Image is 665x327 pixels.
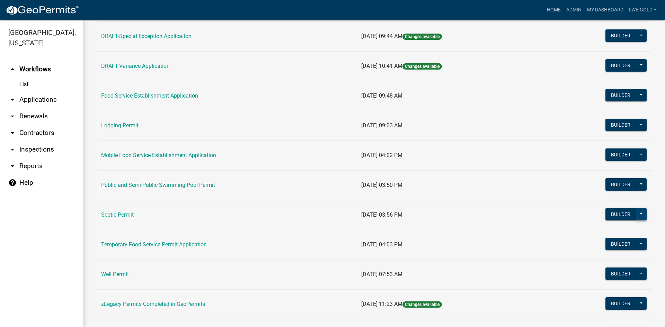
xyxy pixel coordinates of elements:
button: Builder [605,29,636,42]
button: Builder [605,297,636,310]
a: My Dashboard [584,3,626,17]
span: [DATE] 11:23 AM [361,301,402,307]
span: Changes available [402,63,442,70]
span: [DATE] 09:44 AM [361,33,402,39]
a: Public and Semi-Public Swimming Pool Permit [101,182,215,188]
button: Builder [605,89,636,101]
a: Home [544,3,564,17]
button: Builder [605,238,636,250]
i: arrow_drop_down [8,145,17,154]
a: Food Service Establishment Application [101,92,198,99]
button: Builder [605,178,636,191]
button: Builder [605,267,636,280]
span: Changes available [402,34,442,40]
a: Well Permit [101,271,129,278]
a: Lodging Permit [101,122,139,129]
button: Builder [605,59,636,72]
button: Builder [605,148,636,161]
span: [DATE] 04:03 PM [361,241,402,248]
i: help [8,179,17,187]
a: Admin [564,3,584,17]
i: arrow_drop_down [8,96,17,104]
span: [DATE] 03:50 PM [361,182,402,188]
a: Septic Permit [101,211,134,218]
i: arrow_drop_down [8,129,17,137]
span: [DATE] 09:03 AM [361,122,402,129]
span: [DATE] 09:48 AM [361,92,402,99]
a: lweigold [626,3,659,17]
span: [DATE] 10:41 AM [361,63,402,69]
i: arrow_drop_down [8,162,17,170]
i: arrow_drop_up [8,65,17,73]
a: Mobile Food Service Establishment Application [101,152,216,158]
span: [DATE] 04:02 PM [361,152,402,158]
a: DRAFT-Variance Application [101,63,170,69]
button: Builder [605,208,636,220]
a: DRAFT-Special Exception Application [101,33,192,39]
button: Builder [605,119,636,131]
i: arrow_drop_down [8,112,17,120]
span: Changes available [402,301,442,308]
a: zLegacy Permits Completed in GeoPermits [101,301,205,307]
a: Temporary Food Service Permit Application [101,241,207,248]
span: [DATE] 03:56 PM [361,211,402,218]
span: [DATE] 07:53 AM [361,271,402,278]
